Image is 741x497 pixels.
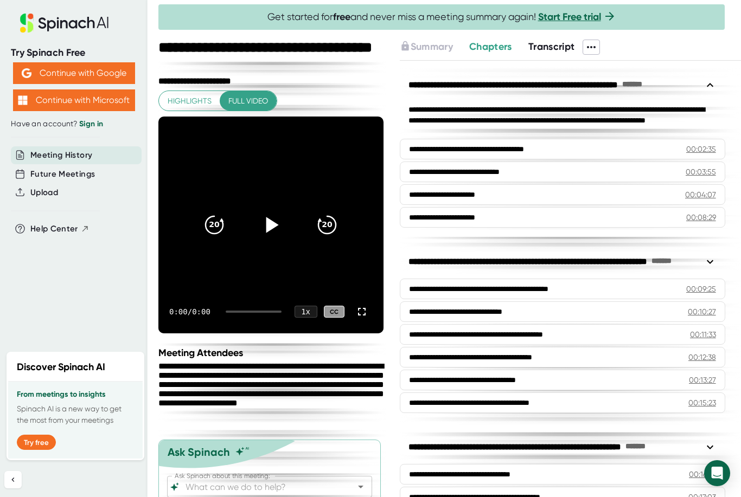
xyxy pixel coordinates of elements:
input: What can we do to help? [183,479,337,494]
button: Open [353,479,368,494]
div: Meeting Attendees [158,347,386,359]
div: Ask Spinach [168,446,230,459]
img: Aehbyd4JwY73AAAAAElFTkSuQmCC [22,68,31,78]
div: 00:11:33 [690,329,716,340]
div: Try Spinach Free [11,47,137,59]
a: Sign in [79,119,103,128]
span: Transcript [528,41,575,53]
button: Upload [30,186,58,199]
h2: Discover Spinach AI [17,360,105,375]
b: free [333,11,350,23]
div: 0:00 / 0:00 [169,307,213,316]
button: Highlights [159,91,220,111]
a: Start Free trial [538,11,601,23]
button: Summary [400,40,453,54]
button: Meeting History [30,149,92,162]
div: 00:02:35 [686,144,716,154]
p: Spinach AI is a new way to get the most from your meetings [17,403,134,426]
span: Full video [228,94,268,108]
span: Chapters [469,41,512,53]
button: Help Center [30,223,90,235]
div: 00:10:27 [688,306,716,317]
button: Try free [17,435,56,450]
div: 00:08:29 [686,212,716,223]
button: Continue with Google [13,62,135,84]
div: 00:03:55 [686,166,716,177]
div: CC [324,306,344,318]
span: Get started for and never miss a meeting summary again! [267,11,616,23]
div: Open Intercom Messenger [704,460,730,486]
button: Full video [220,91,277,111]
span: Summary [411,41,453,53]
button: Continue with Microsoft [13,89,135,111]
button: Collapse sidebar [4,471,22,488]
div: 00:16:23 [689,469,716,480]
div: Upgrade to access [400,40,469,55]
h3: From meetings to insights [17,390,134,399]
div: 00:15:23 [688,397,716,408]
span: Highlights [168,94,212,108]
button: Chapters [469,40,512,54]
div: Have an account? [11,119,137,129]
div: 00:04:07 [685,189,716,200]
div: 00:09:25 [686,283,716,294]
div: 1 x [295,306,317,318]
span: Help Center [30,223,78,235]
div: 00:12:38 [688,352,716,363]
button: Future Meetings [30,168,95,180]
button: Transcript [528,40,575,54]
div: 00:13:27 [689,375,716,385]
